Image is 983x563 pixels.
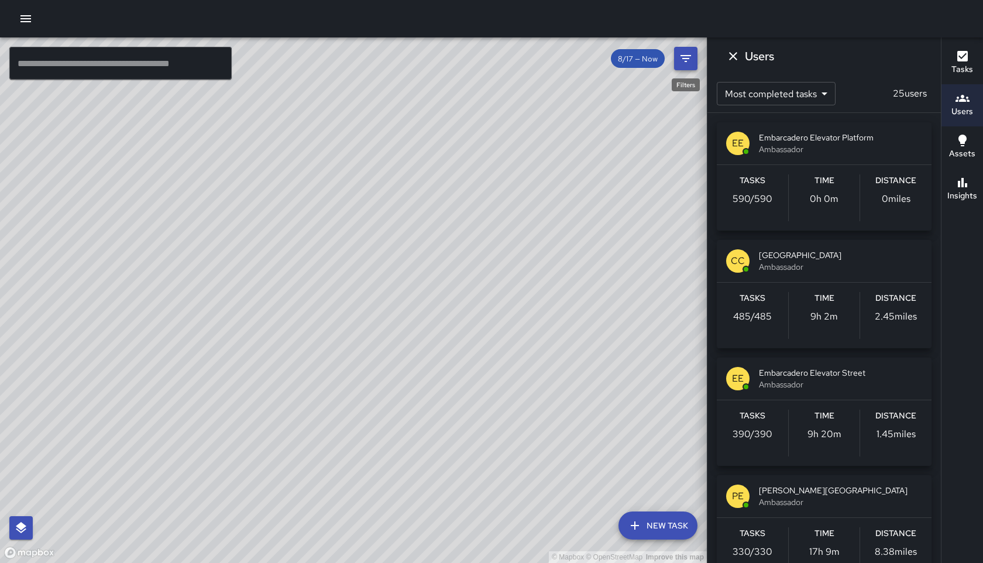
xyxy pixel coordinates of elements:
button: EEEmbarcadero Elevator StreetAmbassadorTasks390/390Time9h 20mDistance1.45miles [717,358,932,466]
button: Insights [941,169,983,211]
p: EE [732,372,744,386]
h6: Distance [875,174,916,187]
h6: Time [814,527,834,540]
h6: Distance [875,410,916,423]
p: 330 / 330 [733,545,772,559]
span: Ambassador [759,261,922,273]
span: [GEOGRAPHIC_DATA] [759,249,922,261]
span: Embarcadero Elevator Platform [759,132,922,143]
p: 17h 9m [809,545,840,559]
p: PE [732,489,744,503]
p: 9h 20m [807,427,841,441]
button: EEEmbarcadero Elevator PlatformAmbassadorTasks590/590Time0h 0mDistance0miles [717,122,932,231]
span: Ambassador [759,379,922,390]
p: EE [732,136,744,150]
div: Filters [672,78,700,91]
button: Tasks [941,42,983,84]
h6: Tasks [740,174,765,187]
p: 8.38 miles [875,545,917,559]
h6: Tasks [740,527,765,540]
span: 8/17 — Now [611,54,665,64]
span: Embarcadero Elevator Street [759,367,922,379]
button: Assets [941,126,983,169]
h6: Tasks [951,63,973,76]
p: 2.45 miles [875,310,917,324]
p: 25 users [888,87,932,101]
button: Filters [674,47,697,70]
button: Users [941,84,983,126]
h6: Time [814,292,834,305]
span: [PERSON_NAME][GEOGRAPHIC_DATA] [759,485,922,496]
p: 485 / 485 [733,310,772,324]
button: Dismiss [721,44,745,68]
h6: Tasks [740,410,765,423]
h6: Distance [875,292,916,305]
p: 1.45 miles [877,427,916,441]
p: 9h 2m [810,310,838,324]
h6: Tasks [740,292,765,305]
p: 590 / 590 [733,192,772,206]
h6: Distance [875,527,916,540]
span: Ambassador [759,496,922,508]
h6: Time [814,174,834,187]
p: 390 / 390 [733,427,772,441]
h6: Insights [947,190,977,202]
button: CC[GEOGRAPHIC_DATA]AmbassadorTasks485/485Time9h 2mDistance2.45miles [717,240,932,348]
span: Ambassador [759,143,922,155]
h6: Assets [949,147,975,160]
p: 0 miles [882,192,910,206]
h6: Users [745,47,774,66]
p: CC [731,254,745,268]
h6: Users [951,105,973,118]
h6: Time [814,410,834,423]
button: New Task [618,511,697,540]
div: Most completed tasks [717,82,836,105]
p: 0h 0m [810,192,838,206]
